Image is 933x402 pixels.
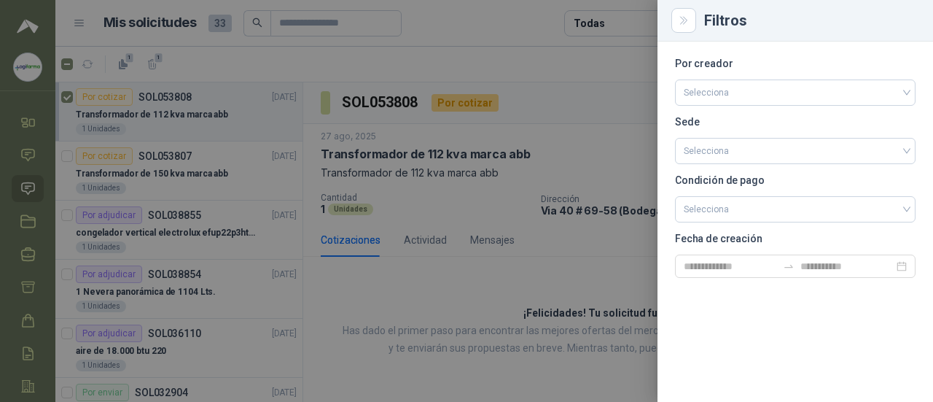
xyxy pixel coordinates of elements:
[675,234,916,243] p: Fecha de creación
[675,176,916,185] p: Condición de pago
[783,260,795,272] span: swap-right
[675,12,692,29] button: Close
[783,260,795,272] span: to
[704,13,916,28] div: Filtros
[675,117,916,126] p: Sede
[675,59,916,68] p: Por creador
